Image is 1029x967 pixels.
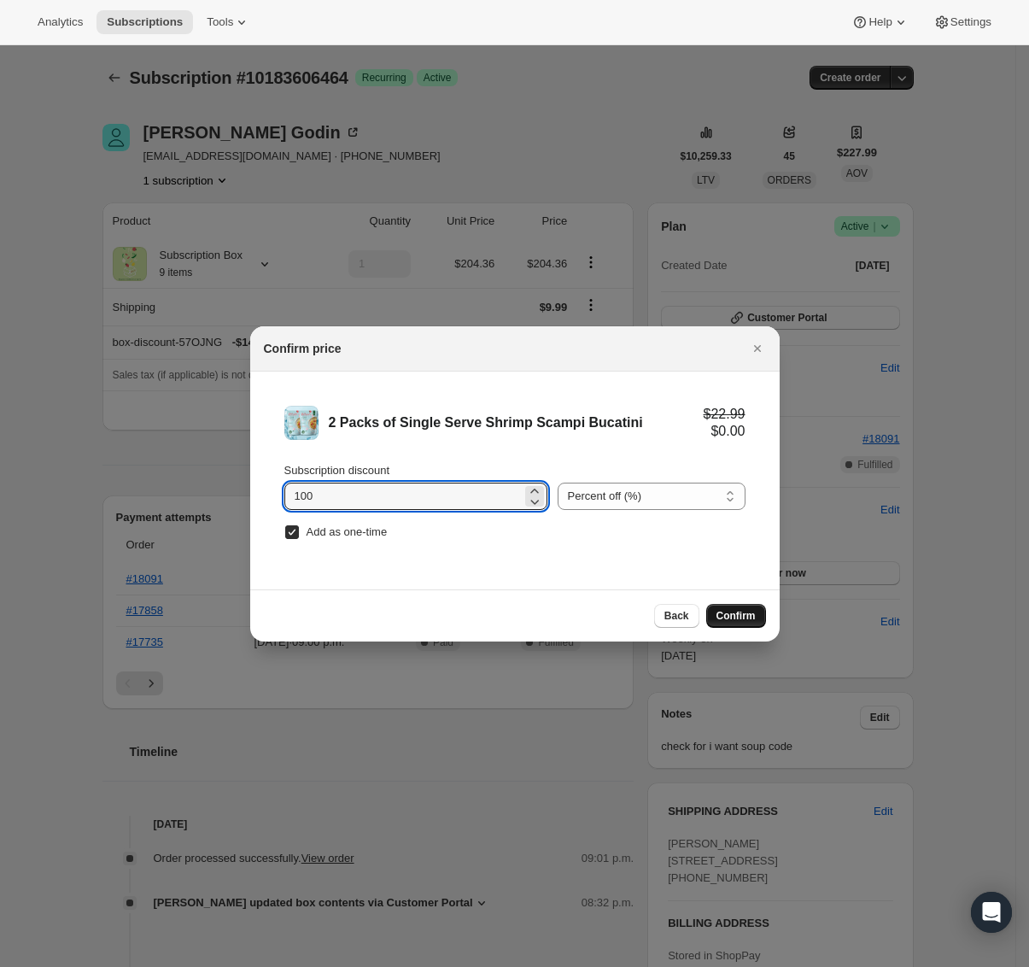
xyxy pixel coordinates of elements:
button: Analytics [27,10,93,34]
div: $22.99 [704,406,745,423]
div: 2 Packs of Single Serve Shrimp Scampi Bucatini [329,414,704,431]
div: Open Intercom Messenger [971,892,1012,933]
button: Help [841,10,919,34]
span: Add as one-time [307,525,388,538]
span: Tools [207,15,233,29]
button: Close [745,337,769,360]
span: Back [664,609,689,623]
h2: Confirm price [264,340,342,357]
span: Settings [950,15,991,29]
span: Subscription discount [284,464,390,477]
span: Confirm [716,609,756,623]
span: Help [868,15,892,29]
img: 2 Packs of Single Serve Shrimp Scampi Bucatini [284,406,319,440]
span: Analytics [38,15,83,29]
span: Subscriptions [107,15,183,29]
button: Settings [923,10,1002,34]
button: Subscriptions [96,10,193,34]
button: Tools [196,10,260,34]
button: Back [654,604,699,628]
button: Confirm [706,604,766,628]
div: $0.00 [704,423,745,440]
